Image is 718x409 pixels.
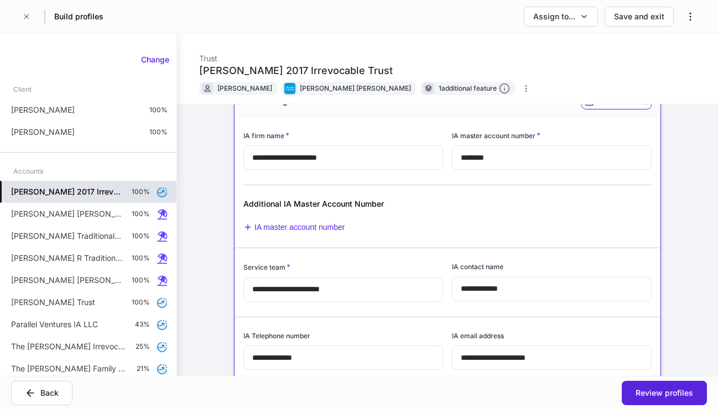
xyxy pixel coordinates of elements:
[13,161,43,181] div: Accounts
[132,276,150,285] p: 100%
[149,128,168,137] p: 100%
[11,186,123,197] h5: [PERSON_NAME] 2017 Irrevocable Trust
[135,320,150,329] p: 43%
[11,381,72,405] button: Back
[11,341,127,352] p: The [PERSON_NAME] Irrevocable Trust
[40,387,59,398] div: Back
[11,104,75,116] p: [PERSON_NAME]
[636,387,693,398] div: Review profiles
[300,83,411,93] div: [PERSON_NAME] [PERSON_NAME]
[524,7,598,27] button: Assign to...
[199,46,393,64] div: Trust
[11,275,123,286] p: [PERSON_NAME] [PERSON_NAME]
[132,209,150,218] p: 100%
[243,198,513,209] div: Additional IA Master Account Number
[54,11,103,22] h5: Build profiles
[11,319,98,330] p: Parallel Ventures IA LLC
[533,11,575,22] div: Assign to...
[217,83,272,93] div: [PERSON_NAME]
[11,297,95,308] p: [PERSON_NAME] Trust
[243,130,289,141] h6: IA firm name
[134,51,176,69] button: Change
[622,381,707,405] button: Review profiles
[452,331,504,341] h6: IA email address
[132,254,150,263] p: 100%
[137,364,150,373] p: 21%
[132,298,150,307] p: 100%
[284,83,295,94] img: charles-schwab-BFYFdbvS.png
[243,261,290,272] h6: Service team
[13,80,32,99] div: Client
[141,54,169,65] div: Change
[614,11,664,22] div: Save and exit
[11,127,75,138] p: [PERSON_NAME]
[149,106,168,114] p: 100%
[243,223,345,232] button: IA master account number
[132,232,150,240] p: 100%
[199,64,393,77] div: [PERSON_NAME] 2017 Irrevocable Trust
[243,331,310,341] h6: IA Telephone number
[605,7,674,27] button: Save and exit
[452,261,503,272] h6: IA contact name
[439,83,510,95] div: 1 additional feature
[11,230,123,242] p: [PERSON_NAME] Traditional IRA
[452,130,540,141] h6: IA master account number
[132,187,150,196] p: 100%
[136,342,150,351] p: 25%
[11,253,123,264] p: [PERSON_NAME] R Traditional IRA
[11,363,128,374] p: The [PERSON_NAME] Family Trust
[11,208,123,219] p: [PERSON_NAME] [PERSON_NAME]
